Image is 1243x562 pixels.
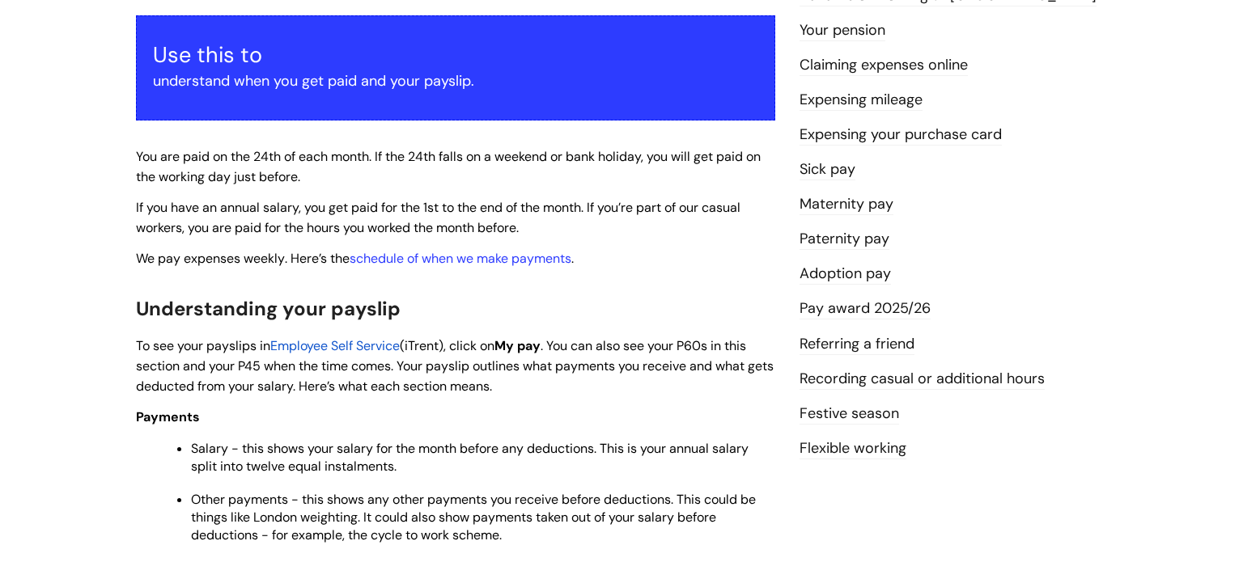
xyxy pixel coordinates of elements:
a: Adoption pay [800,264,891,285]
span: (iTrent), click on [400,337,494,354]
span: To see your payslips in [136,337,270,354]
span: My pay [494,337,541,354]
p: understand when you get paid and your payslip. [153,68,758,94]
a: Expensing mileage [800,90,923,111]
a: Maternity pay [800,194,893,215]
span: . Here’s the . [136,250,574,267]
span: . You can also see your P60s in this section and your P45 when the time comes. Your payslip outli... [136,337,774,395]
a: Pay award 2025/26 [800,298,931,319]
a: Festive season [800,404,899,425]
span: Other payments - this shows any other payments you receive before deductions. This could be thing... [191,491,756,543]
span: Salary - this shows your salary for the month before any deductions. This is your annual salary s... [191,440,749,475]
a: Sick pay [800,159,855,180]
a: Recording casual or additional hours [800,369,1045,390]
span: Payments [136,408,200,425]
a: Referring a friend [800,334,914,355]
span: If you have an annual salary, you get paid for the 1st to the end of the month. If you’re part of... [136,199,740,236]
a: schedule of when we make payments [350,250,571,267]
a: Flexible working [800,438,906,459]
a: Your pension [800,20,885,41]
span: You are paid on the 24th of each month. If the 24th falls on a weekend or bank holiday, you will ... [136,148,761,185]
a: Employee Self Service [270,337,400,354]
span: Understanding your payslip [136,296,401,321]
a: Paternity pay [800,229,889,250]
h3: Use this to [153,42,758,68]
span: We pay expenses weekly [136,250,285,267]
a: Expensing your purchase card [800,125,1002,146]
a: Claiming expenses online [800,55,968,76]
